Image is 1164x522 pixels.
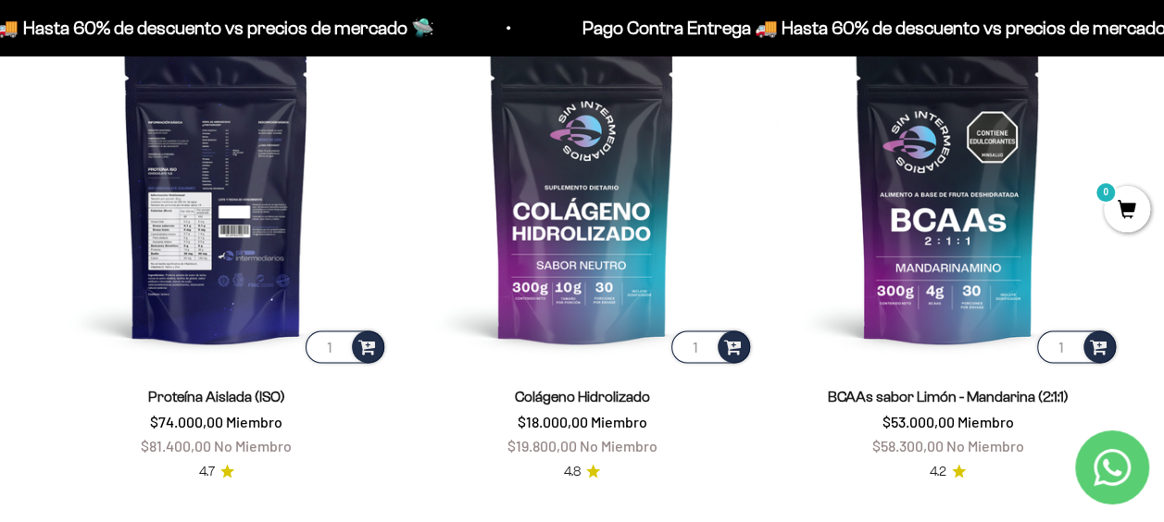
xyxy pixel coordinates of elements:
span: 4.7 [199,462,215,482]
a: 4.84.8 de 5.0 estrellas [564,462,600,482]
a: Proteína Aislada (ISO) [148,389,285,404]
span: $81.400,00 [141,437,211,454]
a: BCAAs sabor Limón - Mandarina (2:1:1) [828,389,1069,404]
mark: 0 [1095,181,1117,204]
span: 4.8 [564,462,581,482]
a: 4.24.2 de 5.0 estrellas [930,462,966,482]
span: No Miembro [580,437,657,454]
span: Miembro [591,413,647,430]
span: No Miembro [214,437,292,454]
span: $74.000,00 [150,413,223,430]
a: 4.74.7 de 5.0 estrellas [199,462,234,482]
span: $58.300,00 [872,437,944,454]
span: Miembro [226,413,282,430]
span: $18.000,00 [518,413,588,430]
a: 0 [1104,201,1150,221]
img: Proteína Aislada (ISO) [44,23,388,367]
span: $19.800,00 [507,437,577,454]
span: Miembro [957,413,1014,430]
a: Colágeno Hidrolizado [515,389,650,404]
span: $53.000,00 [882,413,955,430]
span: No Miembro [946,437,1024,454]
span: 4.2 [930,462,946,482]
